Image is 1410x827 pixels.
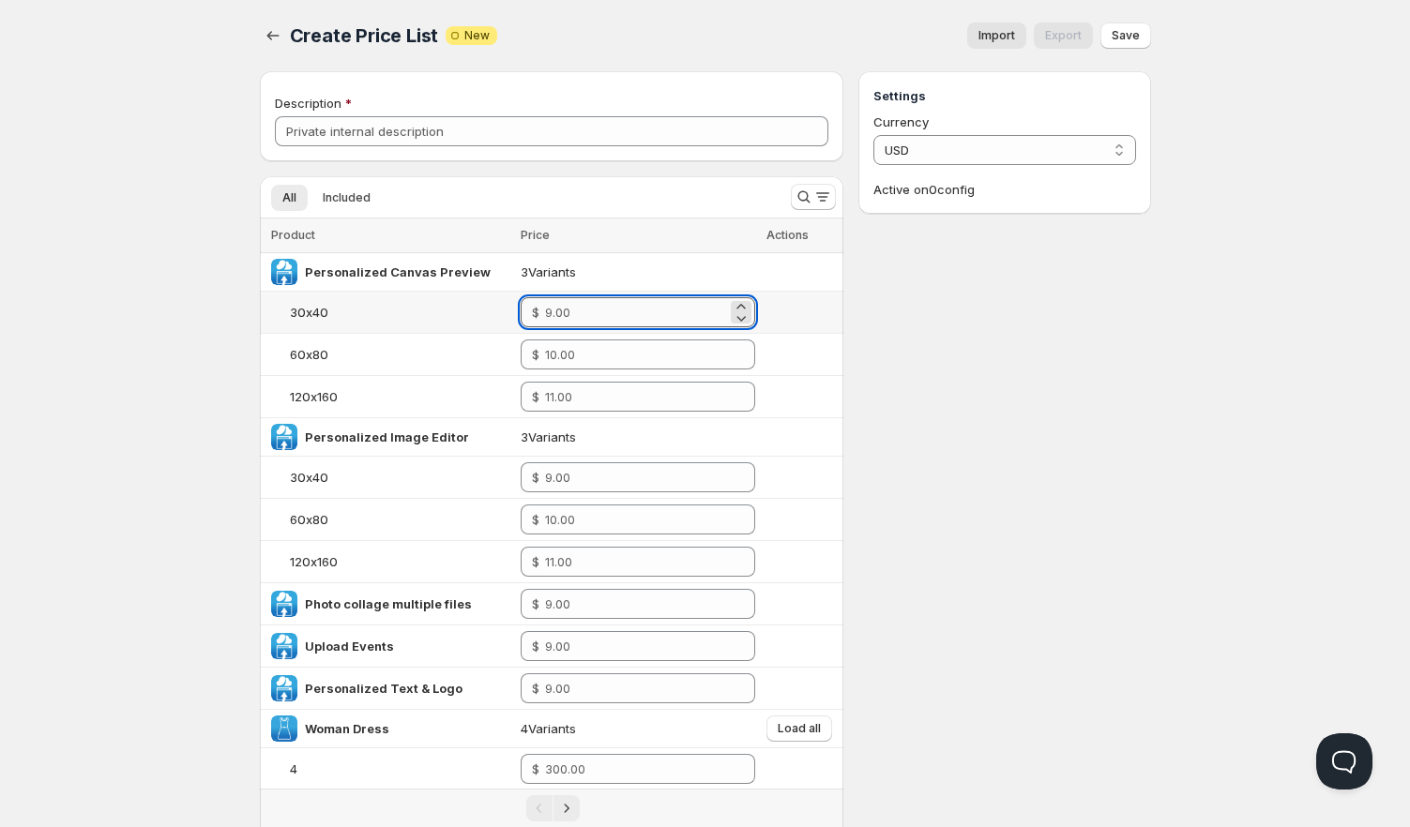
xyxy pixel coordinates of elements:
[545,297,727,327] input: 9.00
[532,554,539,569] span: $
[305,596,472,611] span: Photo collage multiple files
[791,184,836,210] button: Search and filter results
[271,228,315,242] span: Product
[515,253,761,292] td: 3 Variants
[532,512,539,527] span: $
[290,347,328,362] span: 60x80
[545,547,727,577] input: 11.00
[260,789,844,827] nav: Pagination
[275,116,829,146] input: Private internal description
[290,554,338,569] span: 120x160
[545,589,727,619] input: 9.00
[766,228,809,242] span: Actions
[532,470,539,485] span: $
[305,428,469,446] div: Personalized Image Editor
[532,305,539,320] span: $
[305,264,491,279] span: Personalized Canvas Preview
[290,761,297,776] span: 4
[464,28,490,43] span: New
[545,382,727,412] input: 11.00
[515,418,761,457] td: 3 Variants
[290,552,338,571] div: 120x160
[290,305,328,320] span: 30x40
[290,389,338,404] span: 120x160
[545,754,727,784] input: 300.00
[305,639,394,654] span: Upload Events
[978,28,1015,43] span: Import
[532,761,539,776] span: $
[545,462,727,492] input: 9.00
[515,710,761,748] td: 4 Variants
[290,345,328,364] div: 60x80
[1316,733,1372,789] iframe: Help Scout Beacon - Open
[532,681,539,696] span: $
[305,681,462,696] span: Personalized Text & Logo
[545,631,727,661] input: 9.00
[532,347,539,362] span: $
[532,596,539,611] span: $
[1112,28,1140,43] span: Save
[305,719,389,738] div: Woman Dress
[305,594,472,613] div: Photo collage multiple files
[873,180,1135,199] p: Active on 0 config
[290,468,328,487] div: 30x40
[290,24,439,47] span: Create Price List
[282,190,296,205] span: All
[1100,23,1151,49] button: Save
[545,504,727,534] input: 10.00
[532,639,539,654] span: $
[545,673,727,703] input: 9.00
[275,96,341,111] span: Description
[305,679,462,698] div: Personalized Text & Logo
[553,795,580,821] button: Next
[305,637,394,655] div: Upload Events
[521,228,550,242] span: Price
[323,190,371,205] span: Included
[778,721,821,736] span: Load all
[290,510,328,529] div: 60x80
[305,263,491,281] div: Personalized Canvas Preview
[545,339,727,369] input: 10.00
[305,429,469,444] span: Personalized Image Editor
[290,387,338,406] div: 120x160
[290,470,328,485] span: 30x40
[873,114,929,129] span: Currency
[290,303,328,322] div: 30x40
[532,389,539,404] span: $
[873,86,1135,105] h3: Settings
[305,721,389,736] span: Woman Dress
[967,23,1026,49] button: Import
[290,759,297,778] div: 4
[766,715,832,742] button: Load all
[290,512,328,527] span: 60x80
